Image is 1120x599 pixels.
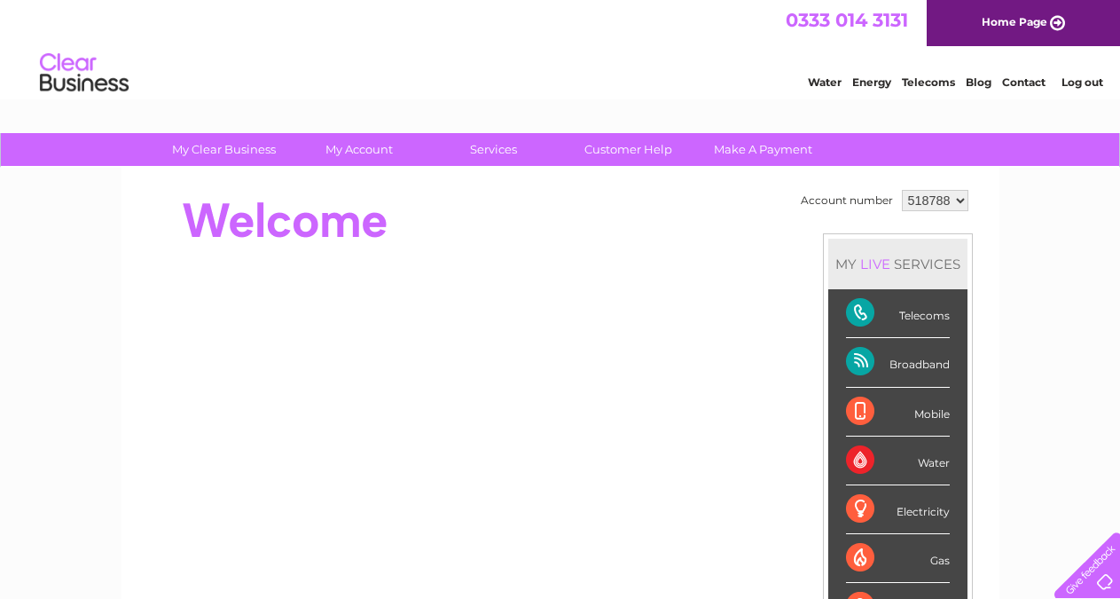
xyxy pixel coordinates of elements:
[966,75,991,89] a: Blog
[857,256,894,272] div: LIVE
[690,133,836,166] a: Make A Payment
[808,75,842,89] a: Water
[796,185,897,216] td: Account number
[142,10,980,86] div: Clear Business is a trading name of Verastar Limited (registered in [GEOGRAPHIC_DATA] No. 3667643...
[846,289,950,338] div: Telecoms
[846,485,950,534] div: Electricity
[39,46,129,100] img: logo.png
[902,75,955,89] a: Telecoms
[852,75,891,89] a: Energy
[555,133,701,166] a: Customer Help
[786,9,908,31] a: 0333 014 3131
[846,338,950,387] div: Broadband
[286,133,432,166] a: My Account
[151,133,297,166] a: My Clear Business
[1002,75,1046,89] a: Contact
[846,388,950,437] div: Mobile
[846,534,950,583] div: Gas
[828,239,967,289] div: MY SERVICES
[1061,75,1103,89] a: Log out
[420,133,567,166] a: Services
[846,437,950,485] div: Water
